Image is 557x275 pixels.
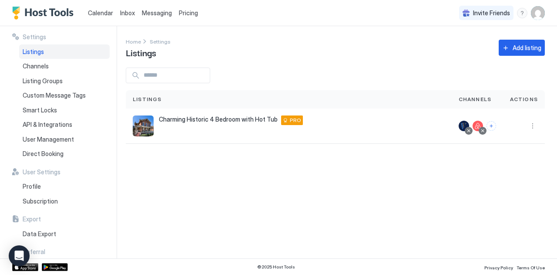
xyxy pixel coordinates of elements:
[19,179,110,194] a: Profile
[527,121,538,131] button: More options
[133,95,162,103] span: Listings
[126,38,141,45] span: Home
[19,103,110,118] a: Smart Locks
[23,121,72,129] span: API & Integrations
[19,44,110,59] a: Listings
[499,40,545,56] button: Add listing
[23,92,86,99] span: Custom Message Tags
[19,194,110,209] a: Subscription
[517,265,545,270] span: Terms Of Use
[120,8,135,17] a: Inbox
[23,33,46,41] span: Settings
[120,9,135,17] span: Inbox
[12,263,38,271] a: App Store
[517,8,527,18] div: menu
[140,68,210,83] input: Input Field
[531,6,545,20] div: User profile
[19,146,110,161] a: Direct Booking
[23,106,57,114] span: Smart Locks
[126,37,141,46] div: Breadcrumb
[126,37,141,46] a: Home
[513,43,541,52] div: Add listing
[484,265,513,270] span: Privacy Policy
[257,264,295,270] span: © 2025 Host Tools
[19,74,110,88] a: Listing Groups
[19,117,110,132] a: API & Integrations
[142,8,172,17] a: Messaging
[19,59,110,74] a: Channels
[487,121,496,131] button: Connect channels
[23,168,60,176] span: User Settings
[23,48,44,56] span: Listings
[159,115,278,123] span: Charming Historic 4 Bedroom with Hot Tub
[23,248,45,256] span: Referral
[23,62,49,70] span: Channels
[23,183,41,190] span: Profile
[12,7,77,20] a: Host Tools Logo
[19,227,110,241] a: Data Export
[23,197,58,205] span: Subscription
[133,115,154,136] div: listing image
[23,215,41,223] span: Export
[510,95,538,103] span: Actions
[23,136,74,143] span: User Management
[517,262,545,272] a: Terms Of Use
[150,37,171,46] div: Breadcrumb
[459,95,492,103] span: Channels
[142,9,172,17] span: Messaging
[42,263,68,271] a: Google Play Store
[527,121,538,131] div: menu
[126,46,156,59] span: Listings
[473,9,510,17] span: Invite Friends
[19,132,110,147] a: User Management
[179,9,198,17] span: Pricing
[484,262,513,272] a: Privacy Policy
[23,77,63,85] span: Listing Groups
[23,230,56,238] span: Data Export
[88,9,113,17] span: Calendar
[150,38,171,45] span: Settings
[290,116,301,124] span: PRO
[9,245,30,266] div: Open Intercom Messenger
[88,8,113,17] a: Calendar
[19,88,110,103] a: Custom Message Tags
[150,37,171,46] a: Settings
[23,150,64,158] span: Direct Booking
